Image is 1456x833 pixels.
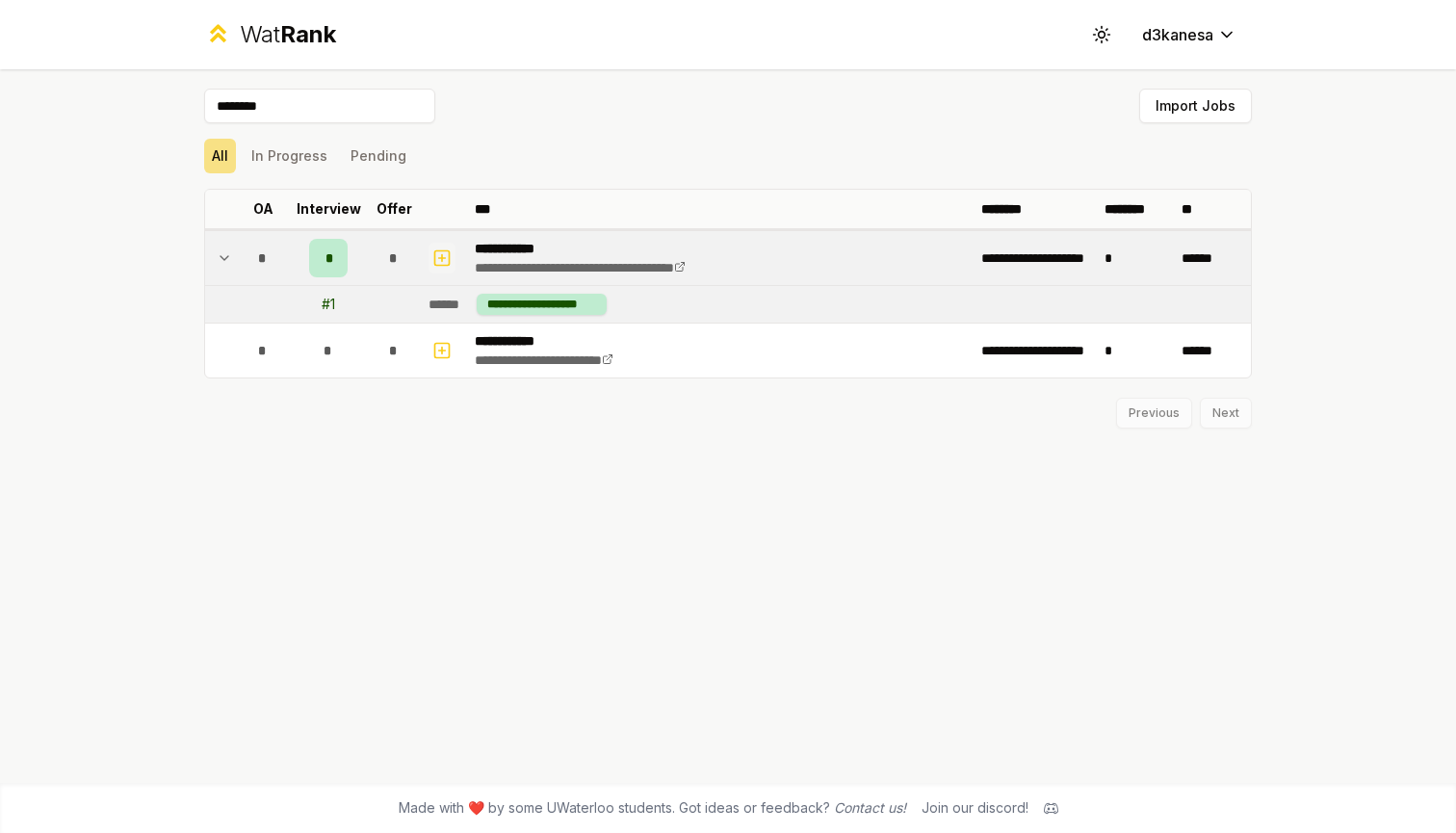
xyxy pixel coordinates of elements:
button: Import Jobs [1139,89,1252,123]
div: Join our discord! [922,798,1028,818]
button: Pending [343,139,414,173]
span: Rank [280,20,336,48]
p: OA [253,199,273,219]
a: WatRank [204,19,336,50]
span: d3kanesa [1142,23,1213,46]
button: d3kanesa [1127,17,1252,52]
div: Wat [240,19,336,50]
a: Contact us! [834,799,906,816]
p: Interview [297,199,361,219]
button: All [204,139,236,173]
div: # 1 [322,295,335,314]
button: In Progress [244,139,335,173]
p: Offer [377,199,412,219]
span: Made with ❤️ by some UWaterloo students. Got ideas or feedback? [399,798,906,818]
